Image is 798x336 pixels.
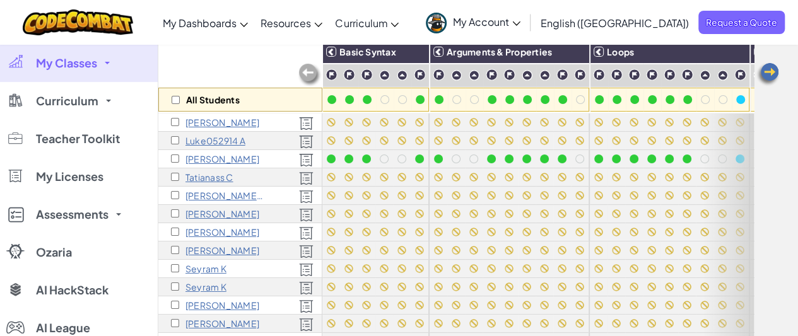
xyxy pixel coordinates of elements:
a: Resources [254,6,329,40]
a: English ([GEOGRAPHIC_DATA]) [534,6,695,40]
span: My Classes [36,57,97,69]
img: avatar [426,13,447,33]
span: My Dashboards [163,16,237,30]
img: IconPracticeLevel.svg [451,70,462,81]
span: Resources [261,16,311,30]
span: Ozaria [36,246,72,258]
img: IconChallengeLevel.svg [361,69,373,81]
span: AI League [36,322,90,333]
p: Adrian L [185,300,259,310]
p: jordan h [185,227,259,237]
p: Gabriela Flores Garcia [185,190,264,200]
img: IconChallengeLevel.svg [326,69,337,81]
p: austin g [185,209,259,219]
p: Breanna Becker [185,154,259,164]
img: IconChallengeLevel.svg [611,69,623,81]
span: Curriculum [36,95,98,107]
img: IconChallengeLevel.svg [664,69,676,81]
p: Brandon H [185,245,259,255]
a: My Account [420,3,527,42]
img: IconPracticeLevel.svg [469,70,479,81]
img: Licensed [299,153,314,167]
img: Arrow_Left.png [755,62,780,87]
img: Licensed [299,299,314,313]
p: Seyram K [185,282,226,292]
img: Licensed [299,190,314,204]
img: IconChallengeLevel.svg [574,69,586,81]
span: Curriculum [335,16,387,30]
img: IconChallengeLevel.svg [414,69,426,81]
img: Arrow_Left_Inactive.png [297,62,322,88]
img: IconChallengeLevel.svg [734,69,746,81]
p: Tatianass C [185,172,233,182]
img: IconPracticeLevel.svg [522,70,532,81]
img: CodeCombat logo [23,9,133,35]
a: Request a Quote [698,11,785,34]
span: English ([GEOGRAPHIC_DATA]) [541,16,689,30]
img: Licensed [299,281,314,295]
img: IconPracticeLevel.svg [397,70,408,81]
img: IconPracticeLevel.svg [717,70,728,81]
img: IconPracticeLevel.svg [700,70,710,81]
img: IconChallengeLevel.svg [681,69,693,81]
span: Assessments [36,209,109,220]
img: IconChallengeLevel.svg [593,69,605,81]
img: IconChallengeLevel.svg [433,69,445,81]
span: Basic Syntax [339,46,396,57]
p: Dalton A [185,117,259,127]
img: IconChallengeLevel.svg [503,69,515,81]
a: My Dashboards [156,6,254,40]
img: Licensed [299,171,314,185]
img: IconPracticeLevel.svg [539,70,550,81]
img: Licensed [299,117,314,130]
img: IconPracticeLevel.svg [379,70,390,81]
img: IconChallengeLevel.svg [753,69,765,81]
p: Luke052914 A [185,136,245,146]
img: Licensed [299,245,314,258]
p: Isabella Lopez [185,318,259,328]
span: AI HackStack [36,284,109,296]
span: Loops [607,46,634,57]
span: Teacher Toolkit [36,133,120,144]
img: IconChallengeLevel.svg [556,69,568,81]
img: Licensed [299,263,314,277]
img: Licensed [299,226,314,240]
a: Curriculum [329,6,405,40]
img: Licensed [299,318,314,332]
span: My Licenses [36,171,103,182]
img: IconChallengeLevel.svg [646,69,658,81]
img: IconChallengeLevel.svg [343,69,355,81]
span: My Account [453,15,520,28]
img: Licensed [299,135,314,149]
span: Arguments & Properties [447,46,552,57]
img: IconChallengeLevel.svg [628,69,640,81]
img: Licensed [299,208,314,222]
p: Seyram K [185,264,226,274]
img: IconChallengeLevel.svg [486,69,498,81]
p: All Students [186,95,240,105]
